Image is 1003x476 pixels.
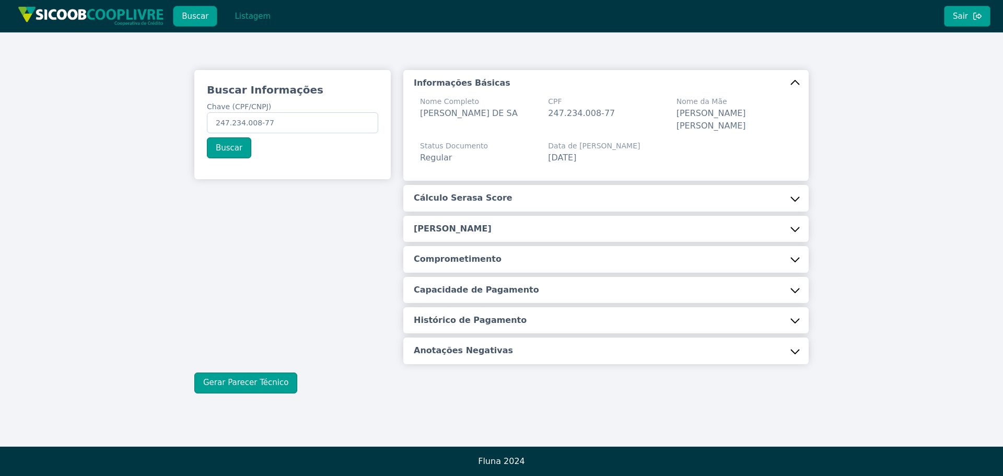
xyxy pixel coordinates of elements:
h3: Buscar Informações [207,83,378,97]
span: [PERSON_NAME] [PERSON_NAME] [677,108,746,131]
span: 247.234.008-77 [548,108,615,118]
span: Nome Completo [420,96,518,107]
input: Chave (CPF/CNPJ) [207,112,378,133]
h5: Cálculo Serasa Score [414,192,512,204]
button: Buscar [173,6,217,27]
h5: Capacidade de Pagamento [414,284,539,296]
h5: Histórico de Pagamento [414,315,527,326]
span: [DATE] [548,153,576,162]
span: Nome da Mãe [677,96,792,107]
span: Status Documento [420,141,488,152]
button: Comprometimento [403,246,809,272]
span: Fluna 2024 [478,456,525,466]
button: Capacidade de Pagamento [403,277,809,303]
span: Data de [PERSON_NAME] [548,141,640,152]
h5: Comprometimento [414,253,501,265]
span: Regular [420,153,452,162]
button: Gerar Parecer Técnico [194,373,297,393]
button: Histórico de Pagamento [403,307,809,333]
button: Anotações Negativas [403,338,809,364]
h5: Anotações Negativas [414,345,513,356]
span: Chave (CPF/CNPJ) [207,102,271,111]
h5: Informações Básicas [414,77,510,89]
button: Sair [944,6,990,27]
button: Cálculo Serasa Score [403,185,809,211]
button: Listagem [226,6,279,27]
img: img/sicoob_cooplivre.png [18,6,164,26]
button: [PERSON_NAME] [403,216,809,242]
button: Informações Básicas [403,70,809,96]
span: CPF [548,96,615,107]
span: [PERSON_NAME] DE SA [420,108,518,118]
h5: [PERSON_NAME] [414,223,492,235]
button: Buscar [207,137,251,158]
